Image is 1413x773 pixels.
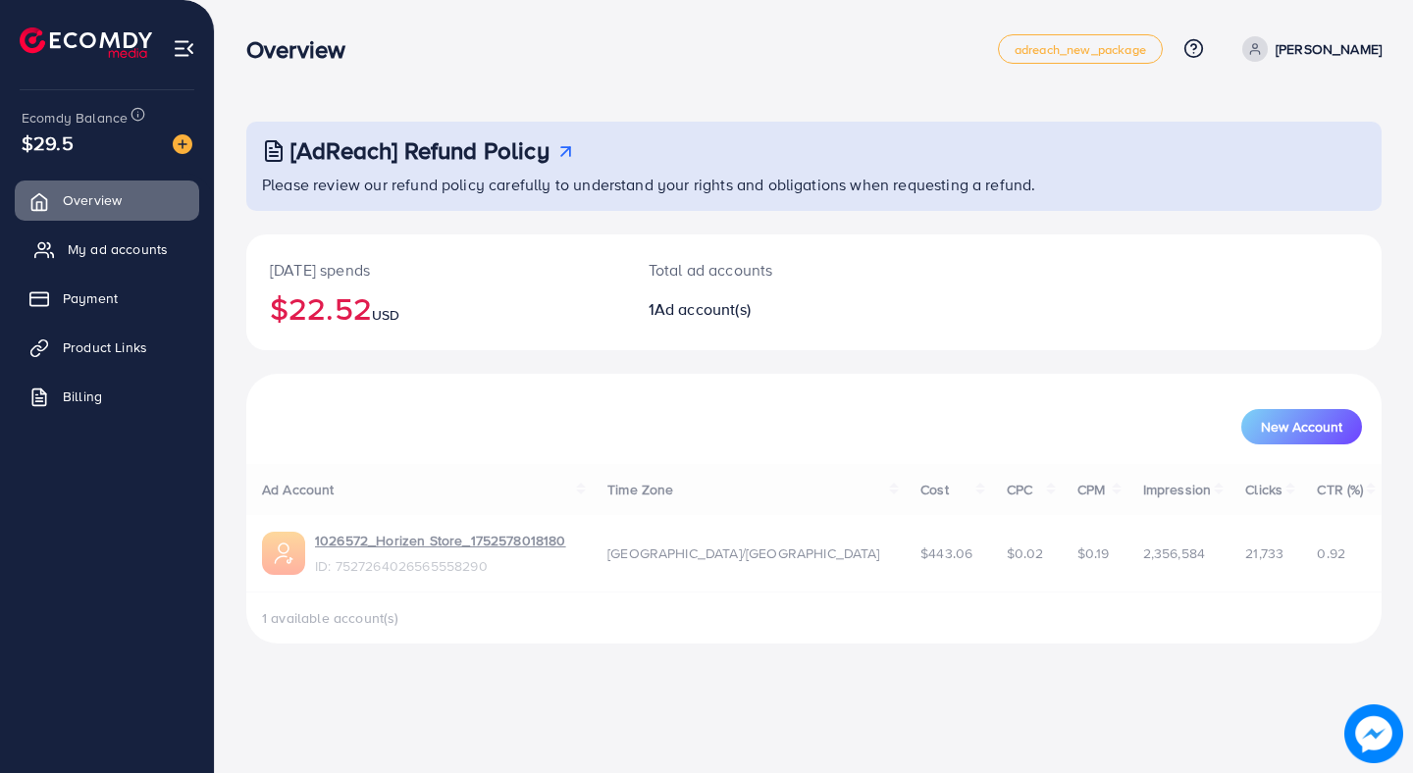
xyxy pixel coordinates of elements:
span: Ad account(s) [654,298,751,320]
h3: [AdReach] Refund Policy [290,136,549,165]
img: image [1344,704,1403,763]
h3: Overview [246,35,361,64]
p: [PERSON_NAME] [1276,37,1382,61]
span: My ad accounts [68,239,168,259]
img: image [173,134,192,154]
span: adreach_new_package [1015,43,1146,56]
a: Product Links [15,328,199,367]
span: Billing [63,386,102,406]
a: Overview [15,180,199,220]
a: adreach_new_package [998,34,1163,64]
h2: 1 [649,300,885,319]
h2: $22.52 [270,289,602,327]
span: USD [372,305,399,325]
span: New Account [1261,420,1342,434]
span: Product Links [63,337,147,357]
p: Please review our refund policy carefully to understand your rights and obligations when requesti... [262,173,1370,196]
a: Billing [15,377,199,416]
p: Total ad accounts [649,258,885,282]
a: Payment [15,279,199,318]
span: Payment [63,288,118,308]
span: Ecomdy Balance [22,108,128,128]
img: menu [173,37,195,60]
span: Overview [63,190,122,210]
a: [PERSON_NAME] [1234,36,1382,62]
img: logo [20,27,152,58]
button: New Account [1241,409,1362,444]
span: $29.5 [22,129,74,157]
a: My ad accounts [15,230,199,269]
p: [DATE] spends [270,258,602,282]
